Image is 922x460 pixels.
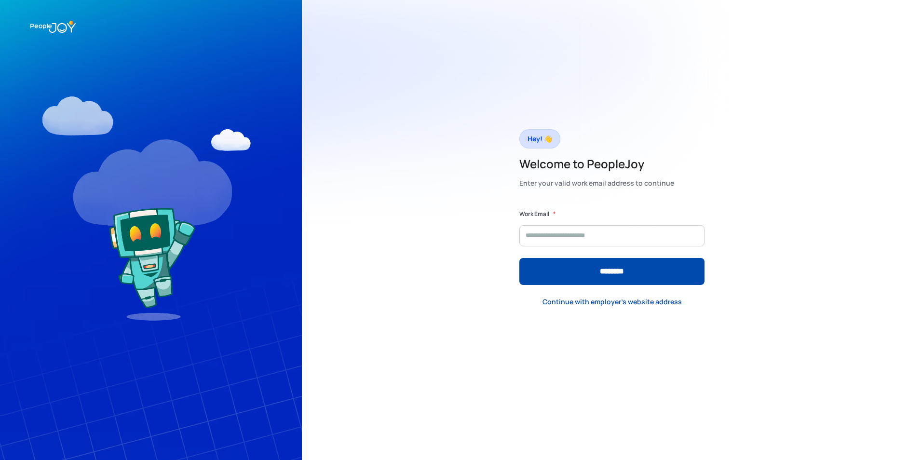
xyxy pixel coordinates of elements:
[519,176,674,190] div: Enter your valid work email address to continue
[519,209,705,285] form: Form
[528,132,552,146] div: Hey! 👋
[519,156,674,172] h2: Welcome to PeopleJoy
[519,209,549,219] label: Work Email
[542,297,682,307] div: Continue with employer's website address
[535,292,690,312] a: Continue with employer's website address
